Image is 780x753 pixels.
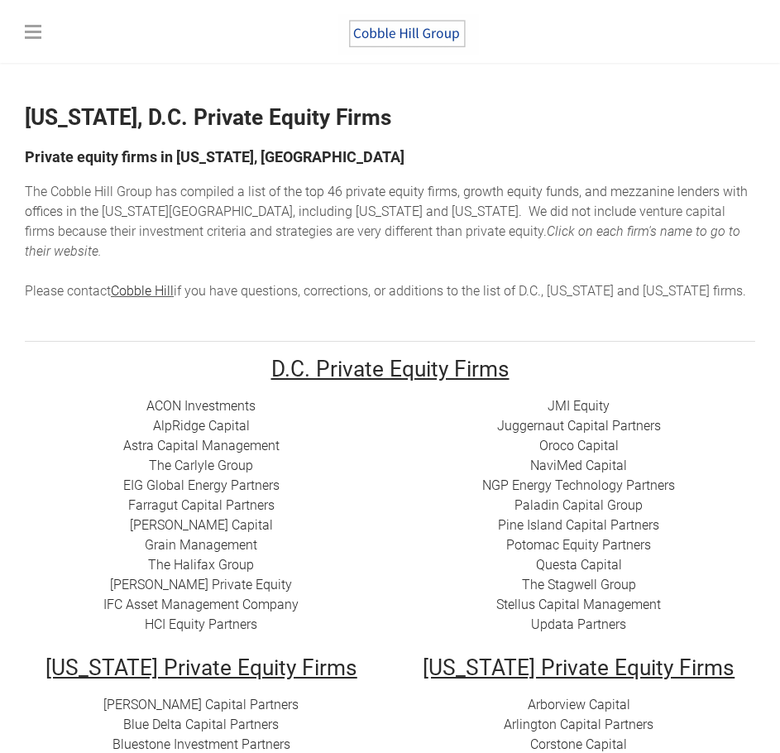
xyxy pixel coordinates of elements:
[497,418,661,434] a: Juggernaut Capital Partners
[514,497,643,513] a: Paladin Capital Group
[153,418,250,434] a: ​AlpRidge Capital
[25,184,288,199] span: The Cobble Hill Group has compiled a list of t
[496,597,661,612] a: Stellus Capital Management
[111,283,174,299] a: Cobble Hill
[130,517,273,533] a: ​[PERSON_NAME] Capital
[539,438,619,453] a: Oroco Capital
[528,697,630,712] a: Arborview Capital
[25,105,392,130] strong: [US_STATE], D.C. Private Equity Firms
[423,655,735,680] u: [US_STATE] Private Equity Firms
[103,697,299,712] a: [PERSON_NAME] Capital Partners
[45,655,357,680] u: [US_STATE] Private Equity Firms
[123,717,279,732] a: Blue Delta Capital Partners
[103,597,299,612] a: IFC Asset Management Company
[149,458,253,473] a: The Carlyle Group
[25,283,746,299] span: Please contact if you have questions, corrections, or additions to the list of D.C., [US_STATE] a...
[25,396,378,635] div: ​​ ​​​
[123,438,280,453] a: ​Astra Capital Management
[145,616,257,632] a: HCI Equity Partners
[504,717,653,732] a: Arlington Capital Partners​
[482,477,675,493] a: NGP Energy Technology Partners
[148,557,254,573] a: The Halifax Group
[110,577,292,592] a: [PERSON_NAME] Private Equity​
[112,736,290,752] a: ​Bluestone Investment Partners
[522,577,636,592] a: The Stagwell Group
[25,148,404,165] font: Private equity firms in [US_STATE], [GEOGRAPHIC_DATA]
[338,13,479,55] img: The Cobble Hill Group LLC
[128,497,275,513] a: Farragut Capital Partners
[531,616,626,632] a: Updata Partners
[146,398,256,414] a: ACON Investments
[25,182,755,301] div: he top 46 private equity firms, growth equity funds, and mezzanine lenders with offices in the [U...
[498,517,659,533] a: Pine Island Capital Partners
[548,398,610,414] a: JMI Equity
[123,477,280,493] a: EIG Global Energy Partners
[530,458,627,473] a: NaviMed Capital
[145,537,257,553] a: Grain Management
[536,557,622,573] a: Questa Capital
[530,736,627,752] a: Corstone Capital
[271,357,510,381] u: D.C. Private Equity Firms
[506,537,651,553] a: ​Potomac Equity Partners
